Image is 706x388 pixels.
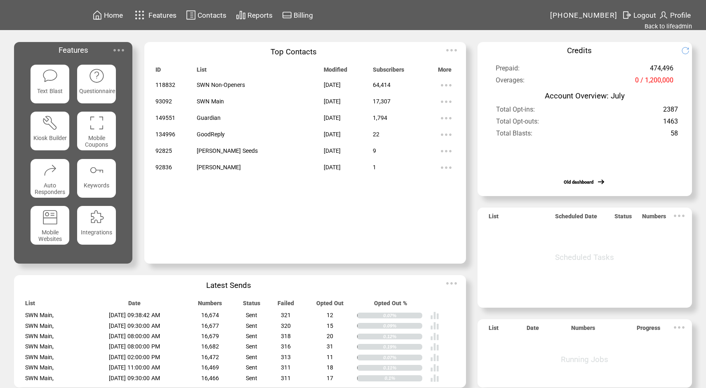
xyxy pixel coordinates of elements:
[236,10,246,20] img: chart.svg
[197,115,221,121] span: Guardian
[185,9,228,21] a: Contacts
[91,9,124,21] a: Home
[31,159,69,199] a: Auto Responders
[246,333,257,339] span: Sent
[438,159,454,176] img: ellypsis.svg
[496,129,532,141] span: Total Blasts:
[81,229,112,236] span: Integrations
[327,333,333,339] span: 20
[281,333,291,339] span: 318
[281,354,291,360] span: 313
[281,323,291,329] span: 320
[201,333,219,339] span: 16,679
[25,375,54,381] span: SWN Main,
[327,354,333,360] span: 11
[564,180,593,185] a: Old dashboard
[25,323,54,329] span: SWN Main,
[89,68,105,84] img: questionnaire.svg
[89,162,105,178] img: keywords.svg
[25,364,54,371] span: SWN Main,
[373,98,391,105] span: 17,307
[324,147,341,154] span: [DATE]
[42,209,58,225] img: mobile-websites.svg
[567,46,592,55] span: Credits
[438,77,454,93] img: ellypsis.svg
[383,323,422,329] div: 0.09%
[77,159,116,199] a: Keywords
[77,112,116,151] a: Mobile Coupons
[197,66,207,77] span: List
[324,82,341,88] span: [DATE]
[246,375,257,381] span: Sent
[671,319,687,336] img: ellypsis.svg
[383,365,422,371] div: 0.11%
[327,375,333,381] span: 17
[243,300,260,311] span: Status
[642,213,666,224] span: Numbers
[281,9,314,21] a: Billing
[246,343,257,350] span: Sent
[681,47,697,55] img: refresh.png
[438,93,454,110] img: ellypsis.svg
[235,9,274,21] a: Reports
[155,98,172,105] span: 93092
[246,364,257,371] span: Sent
[327,364,333,371] span: 18
[650,64,673,76] span: 474,496
[109,343,160,350] span: [DATE] 08:00:00 PM
[25,333,54,339] span: SWN Main,
[131,7,178,23] a: Features
[25,312,54,318] span: SWN Main,
[443,42,460,58] img: ellypsis.svg
[155,147,172,154] span: 92825
[555,213,597,224] span: Scheduled Date
[621,9,657,21] a: Logout
[324,66,347,77] span: Modified
[282,10,292,20] img: creidtcard.svg
[383,334,422,339] div: 0.12%
[327,323,333,329] span: 15
[197,131,225,138] span: GoodReply
[281,375,291,381] span: 311
[327,312,333,318] span: 12
[271,47,317,56] span: Top Contacts
[657,9,692,21] a: Profile
[37,88,63,94] span: Text Blast
[148,11,176,19] span: Features
[197,164,241,171] span: [PERSON_NAME]
[430,342,439,351] img: poll%20-%20white.svg
[324,164,341,171] span: [DATE]
[443,275,460,292] img: ellypsis.svg
[109,323,160,329] span: [DATE] 09:30:00 AM
[430,321,439,330] img: poll%20-%20white.svg
[109,364,160,371] span: [DATE] 11:00:00 AM
[438,66,452,77] span: More
[246,323,257,329] span: Sent
[324,131,341,138] span: [DATE]
[25,354,54,360] span: SWN Main,
[316,300,344,311] span: Opted Out
[645,23,692,30] a: Back to lifeadmin
[155,82,175,88] span: 118832
[671,208,687,224] img: ellypsis.svg
[438,126,454,143] img: ellypsis.svg
[198,300,222,311] span: Numbers
[659,10,668,20] img: profile.svg
[42,68,58,84] img: text-blast.svg
[430,353,439,362] img: poll%20-%20white.svg
[206,281,251,290] span: Latest Sends
[496,105,535,117] span: Total Opt-ins:
[155,164,172,171] span: 92836
[324,98,341,105] span: [DATE]
[155,115,175,121] span: 149551
[373,115,387,121] span: 1,794
[561,355,608,364] span: Running Jobs
[622,10,632,20] img: exit.svg
[31,206,69,245] a: Mobile Websites
[496,117,539,129] span: Total Opt-outs:
[489,325,499,335] span: List
[197,82,245,88] span: SWN Non-Openers
[201,343,219,350] span: 16,682
[637,325,660,335] span: Progress
[77,206,116,245] a: Integrations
